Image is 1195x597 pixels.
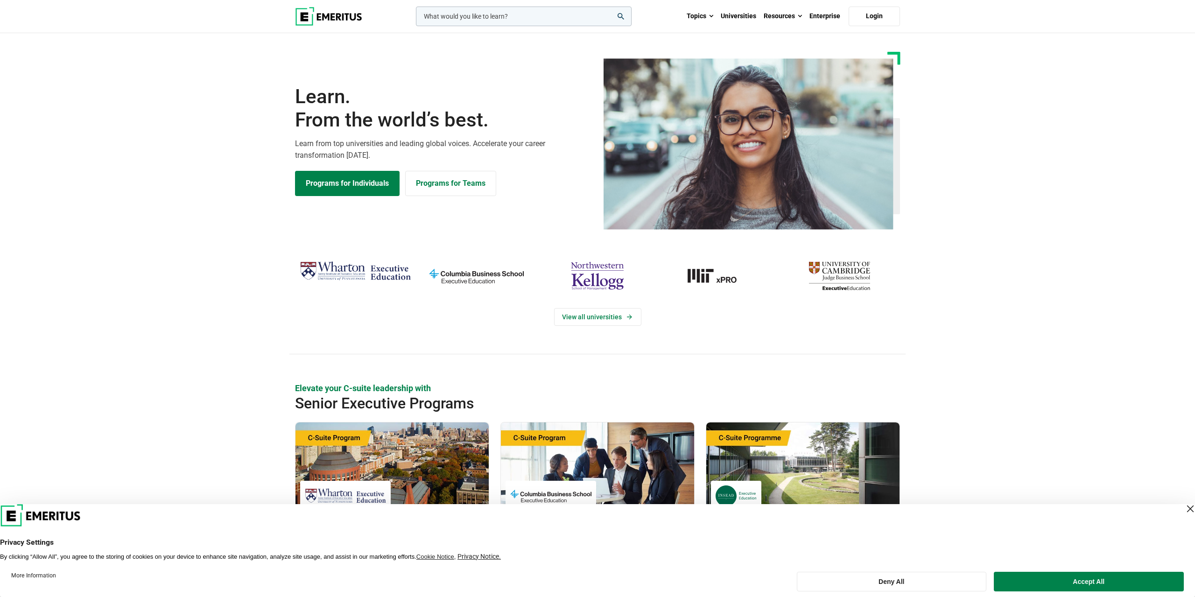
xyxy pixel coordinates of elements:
[295,422,489,516] img: Global C-Suite Program | Online Leadership Course
[541,258,653,294] img: northwestern-kellogg
[663,258,774,294] img: MIT xPRO
[663,258,774,294] a: MIT-xPRO
[784,258,895,294] img: cambridge-judge-business-school
[295,394,839,413] h2: Senior Executive Programs
[421,258,532,294] img: columbia-business-school
[716,485,757,506] img: INSEAD Executive Education
[295,85,592,132] h1: Learn.
[501,422,694,575] a: Finance Course by Columbia Business School Executive Education - September 29, 2025 Columbia Busi...
[300,258,411,285] img: Wharton Executive Education
[501,422,694,516] img: Chief Financial Officer Program | Online Finance Course
[295,171,400,196] a: Explore Programs
[706,422,900,575] a: Leadership Course by INSEAD Executive Education - October 14, 2025 INSEAD Executive Education INS...
[706,422,900,516] img: Chief Strategy Officer (CSO) Programme | Online Leadership Course
[295,108,592,132] span: From the world’s best.
[554,308,641,326] a: View Universities
[305,485,386,506] img: Wharton Executive Education
[295,382,900,394] p: Elevate your C-suite leadership with
[416,7,632,26] input: woocommerce-product-search-field-0
[604,58,893,230] img: Learn from the world's best
[405,171,496,196] a: Explore for Business
[295,138,592,162] p: Learn from top universities and leading global voices. Accelerate your career transformation [DATE].
[295,422,489,575] a: Leadership Course by Wharton Executive Education - September 24, 2025 Wharton Executive Education...
[849,7,900,26] a: Login
[510,485,591,506] img: Columbia Business School Executive Education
